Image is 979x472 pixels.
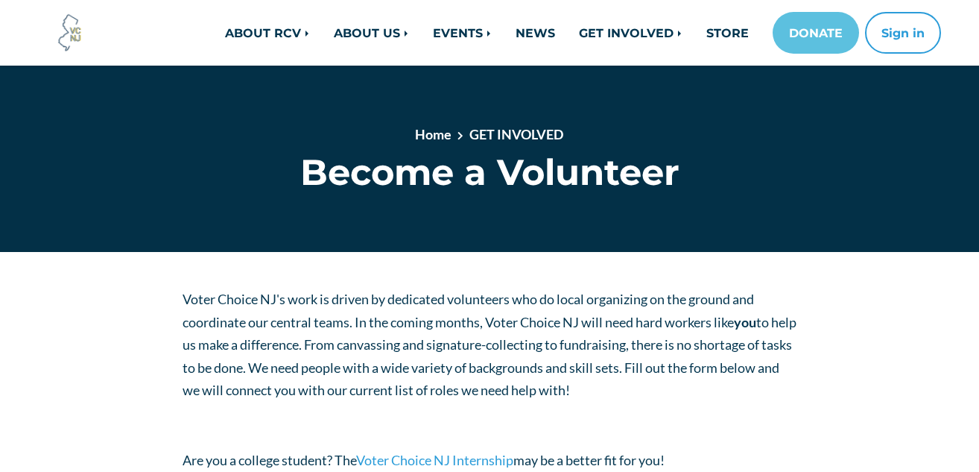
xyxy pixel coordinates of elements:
a: NEWS [504,18,567,48]
a: GET INVOLVED [567,18,694,48]
button: Sign in or sign up [865,12,941,54]
p: Voter Choice NJ's work is driven by dedicated volunteers who do local organizing on the ground an... [183,288,797,402]
nav: breadcrumb [235,125,744,151]
a: ABOUT RCV [213,18,322,48]
nav: Main navigation [171,12,941,54]
strong: you [734,314,756,330]
a: ABOUT US [322,18,421,48]
h1: Become a Volunteer [183,151,797,194]
a: STORE [694,18,761,48]
a: DONATE [773,12,859,54]
a: Voter Choice NJ Internship [356,452,513,468]
img: Voter Choice NJ [50,13,90,53]
a: EVENTS [421,18,504,48]
a: GET INVOLVED [469,126,563,142]
p: Are you a college student? The may be a better fit for you! [183,449,797,472]
a: Home [415,126,452,142]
